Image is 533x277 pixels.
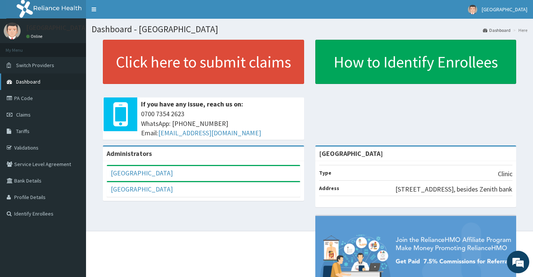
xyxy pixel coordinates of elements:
a: [GEOGRAPHIC_DATA] [111,169,173,177]
img: d_794563401_company_1708531726252_794563401 [14,37,30,56]
span: Claims [16,111,31,118]
span: Tariffs [16,128,30,135]
a: [EMAIL_ADDRESS][DOMAIN_NAME] [158,129,261,137]
h1: Dashboard - [GEOGRAPHIC_DATA] [92,24,527,34]
span: Switch Providers [16,62,54,69]
p: [STREET_ADDRESS], besides Zenith bank [395,184,512,194]
b: Administrators [107,149,152,158]
p: Clinic [498,169,512,179]
span: [GEOGRAPHIC_DATA] [482,6,527,13]
span: Dashboard [16,78,40,85]
a: Click here to submit claims [103,40,304,84]
li: Here [511,27,527,33]
span: 0700 7354 2623 WhatsApp: [PHONE_NUMBER] Email: [141,109,300,138]
span: We're online! [43,88,103,163]
p: [GEOGRAPHIC_DATA] [26,24,88,31]
a: How to Identify Enrollees [315,40,517,84]
img: User Image [4,22,21,39]
a: [GEOGRAPHIC_DATA] [111,185,173,193]
a: Online [26,34,44,39]
img: User Image [468,5,477,14]
a: Dashboard [483,27,511,33]
div: Chat with us now [39,42,126,52]
b: Type [319,169,331,176]
strong: [GEOGRAPHIC_DATA] [319,149,383,158]
b: If you have any issue, reach us on: [141,100,243,108]
textarea: Type your message and hit 'Enter' [4,192,143,218]
b: Address [319,185,339,192]
div: Minimize live chat window [123,4,141,22]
